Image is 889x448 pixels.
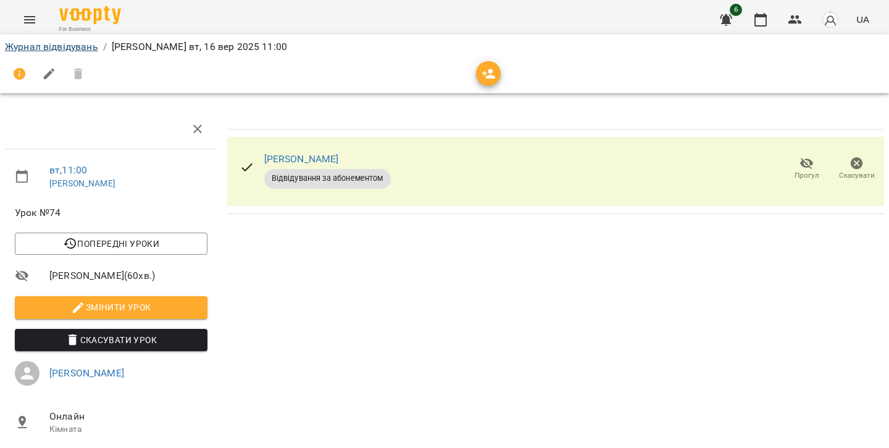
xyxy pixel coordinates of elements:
span: Скасувати Урок [25,333,198,347]
span: Попередні уроки [25,236,198,251]
img: avatar_s.png [822,11,839,28]
span: For Business [59,25,121,33]
span: Онлайн [49,409,207,424]
a: вт , 11:00 [49,164,87,176]
button: Menu [15,5,44,35]
button: Скасувати [832,152,882,186]
button: Попередні уроки [15,233,207,255]
button: UA [851,8,874,31]
button: Скасувати Урок [15,329,207,351]
p: [PERSON_NAME] вт, 16 вер 2025 11:00 [112,39,287,54]
span: Прогул [795,170,819,181]
a: [PERSON_NAME] [49,178,115,188]
span: Змінити урок [25,300,198,315]
span: [PERSON_NAME] ( 60 хв. ) [49,268,207,283]
a: [PERSON_NAME] [49,367,124,379]
button: Змінити урок [15,296,207,318]
nav: breadcrumb [5,39,884,54]
li: / [103,39,107,54]
a: Журнал відвідувань [5,41,98,52]
span: Скасувати [839,170,875,181]
span: 6 [730,4,742,16]
span: Урок №74 [15,205,207,220]
a: [PERSON_NAME] [264,153,339,165]
button: Прогул [782,152,832,186]
p: Кімната [49,423,207,436]
span: UA [856,13,869,26]
img: Voopty Logo [59,6,121,24]
span: Відвідування за абонементом [264,173,391,184]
